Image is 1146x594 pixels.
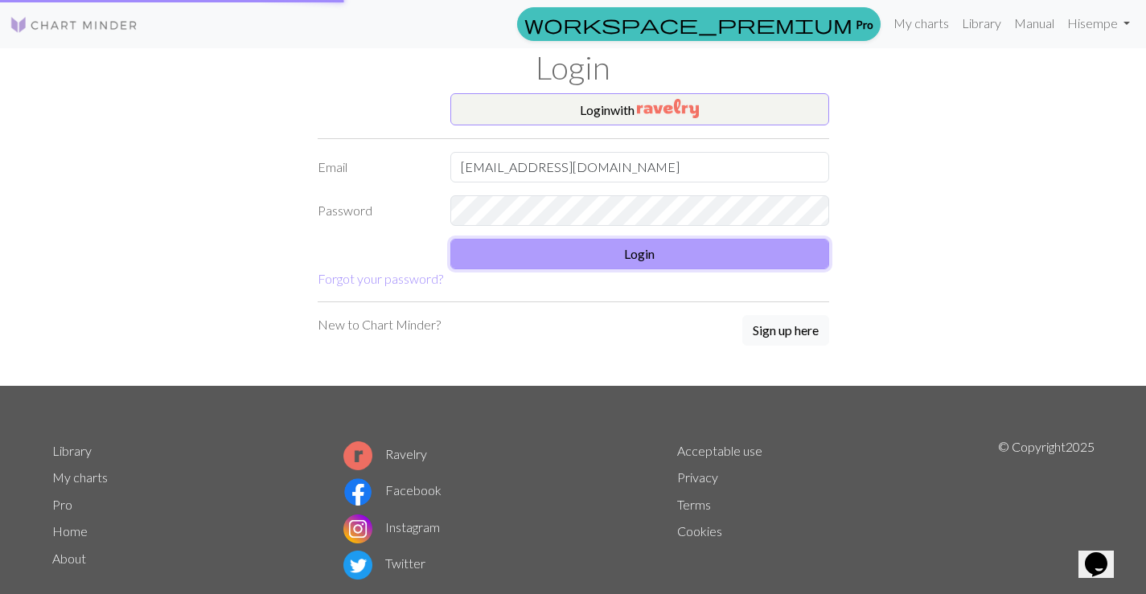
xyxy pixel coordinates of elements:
[677,523,722,539] a: Cookies
[343,477,372,506] img: Facebook logo
[343,519,440,535] a: Instagram
[52,443,92,458] a: Library
[318,315,441,334] p: New to Chart Minder?
[677,443,762,458] a: Acceptable use
[517,7,881,41] a: Pro
[10,15,138,35] img: Logo
[318,271,443,286] a: Forgot your password?
[1008,7,1061,39] a: Manual
[524,13,852,35] span: workspace_premium
[343,441,372,470] img: Ravelry logo
[1061,7,1136,39] a: Hisempe
[998,437,1095,584] p: © Copyright 2025
[955,7,1008,39] a: Library
[43,48,1104,87] h1: Login
[343,514,372,543] img: Instagram logo
[742,315,829,346] button: Sign up here
[343,446,427,461] a: Ravelry
[887,7,955,39] a: My charts
[1078,530,1130,578] iframe: chat widget
[450,93,829,125] button: Loginwith
[637,99,699,118] img: Ravelry
[52,523,88,539] a: Home
[52,551,86,566] a: About
[343,482,442,498] a: Facebook
[52,497,72,512] a: Pro
[450,239,829,269] button: Login
[308,195,441,226] label: Password
[343,555,425,571] a: Twitter
[308,152,441,182] label: Email
[343,551,372,580] img: Twitter logo
[52,469,108,485] a: My charts
[677,497,711,512] a: Terms
[677,469,718,485] a: Privacy
[742,315,829,347] a: Sign up here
